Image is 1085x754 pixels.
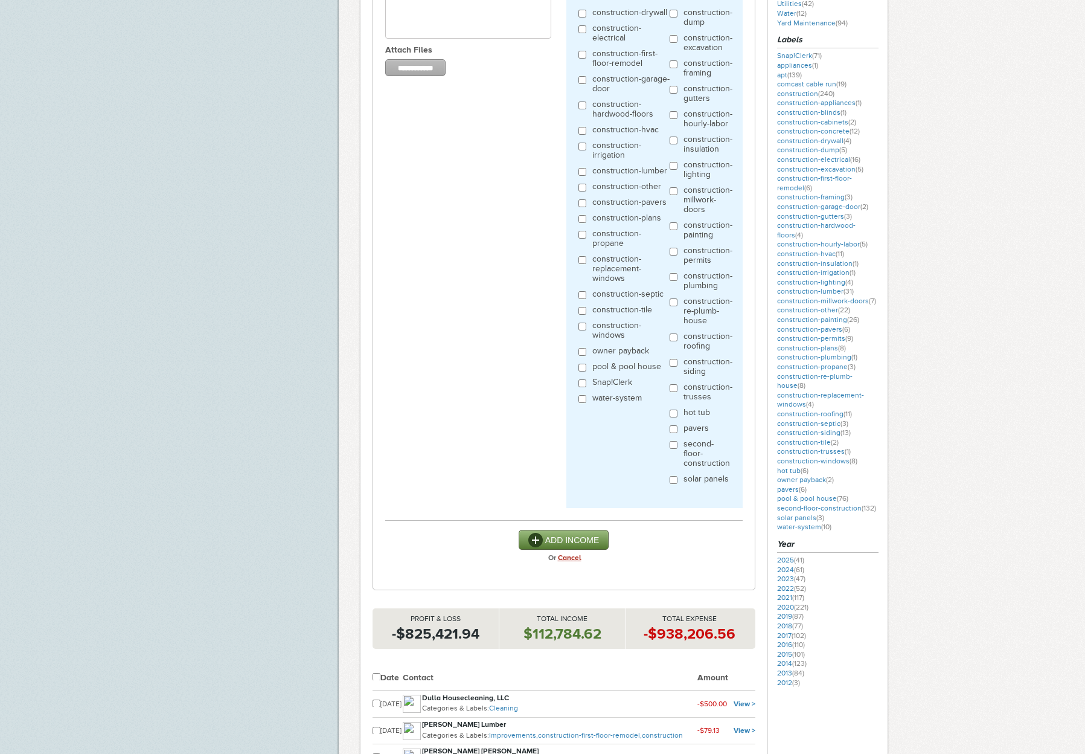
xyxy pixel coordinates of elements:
label: construction-propane [592,229,670,251]
a: appliances [777,61,818,69]
span: (84) [792,669,804,677]
p: Total Expense [626,614,752,624]
span: (139) [787,71,802,79]
a: 2024 [777,565,804,574]
label: construction-painting [683,221,732,243]
span: (1) [850,268,856,277]
label: construction-roofing [683,332,732,354]
a: construction-dump [777,146,847,154]
a: construction-millwork-doors [777,297,876,305]
span: (3) [840,419,848,428]
a: Snap!Clerk [777,51,822,60]
a: construction-hardwood-floors [777,221,856,239]
span: (1) [845,447,851,456]
span: (10) [821,523,831,531]
a: construction-lighting [777,278,853,286]
label: construction-septic [592,289,664,302]
label: construction-lumber [592,166,667,179]
label: pavers [683,424,709,436]
a: pool & pool house [777,494,848,503]
span: (94) [836,19,848,27]
a: Water [777,9,807,18]
span: (1) [812,61,818,69]
span: (101) [792,650,805,659]
label: construction-millwork-doors [683,185,732,217]
a: 2014 [777,659,807,668]
span: (12) [850,127,860,135]
th: Amount [697,667,755,691]
label: construction-plans [592,213,661,226]
a: construction-hourly-labor [777,240,868,248]
strong: Dulla Housecleaning, LLC [422,694,509,702]
label: construction-lighting [683,160,732,182]
td: [DATE] [380,718,403,744]
h3: Year [777,538,879,553]
a: owner payback [777,475,834,484]
span: (11) [836,250,844,258]
span: (221) [794,603,808,611]
a: construction-cabinets [777,118,856,126]
label: second-floor-construction [683,439,731,471]
a: construction-plans [777,344,846,352]
span: (2) [860,202,868,211]
span: (11) [843,410,852,418]
a: construction-electrical [777,155,860,164]
a: 2023 [777,575,805,583]
span: (77) [792,622,803,630]
a: construction-replacement-windows [777,391,864,409]
label: construction-excavation [683,33,732,56]
a: Yard Maintenance [777,19,848,27]
strong: Or [548,550,556,565]
span: (117) [792,593,804,602]
span: (3) [816,514,824,522]
span: (87) [792,612,804,620]
a: construction-excavation [777,165,863,173]
a: 2012 [777,678,800,687]
span: (8) [850,457,857,465]
a: construction-gutters [777,212,852,221]
span: (12) [796,9,807,18]
a: construction-other [777,306,850,314]
span: (3) [845,193,853,201]
a: 2017 [777,631,806,640]
label: construction-permits [683,246,732,268]
label: construction-electrical [592,24,670,46]
a: construction-garage-door [777,202,868,211]
p: Total Income [499,614,626,624]
label: water-system [592,393,642,406]
a: construction-roofing [777,410,852,418]
label: construction-windows [592,321,670,343]
a: apt [777,71,802,79]
span: (1) [853,259,859,268]
a: construction-appliances [777,98,862,107]
a: hot tub [777,466,808,475]
span: (13) [840,428,851,437]
span: (7) [869,297,876,305]
a: construction [777,89,834,98]
label: construction-drywall [592,8,667,21]
span: (76) [837,494,848,503]
label: construction-garage-door [592,74,670,97]
a: 2025 [777,556,804,564]
label: construction-dump [683,8,732,30]
span: (26) [847,315,859,324]
a: Cancel [558,553,581,562]
label: construction-pavers [592,198,667,210]
a: construction-first-floor-remodel [777,174,852,192]
span: (132) [862,504,876,512]
label: construction-replacement-windows [592,254,670,286]
span: (6) [804,184,812,192]
span: (6) [842,325,850,333]
span: (22) [838,306,850,314]
a: construction-siding [777,428,851,437]
label: construction-tile [592,305,652,318]
span: (5) [839,146,847,154]
span: (3) [848,362,856,371]
a: View > [734,726,755,735]
h3: Labels [777,34,879,48]
a: Cleaning [489,704,518,712]
a: construction-irrigation [777,268,856,277]
a: 2021 [777,593,804,602]
a: construction-propane [777,362,856,371]
span: (2) [826,475,834,484]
